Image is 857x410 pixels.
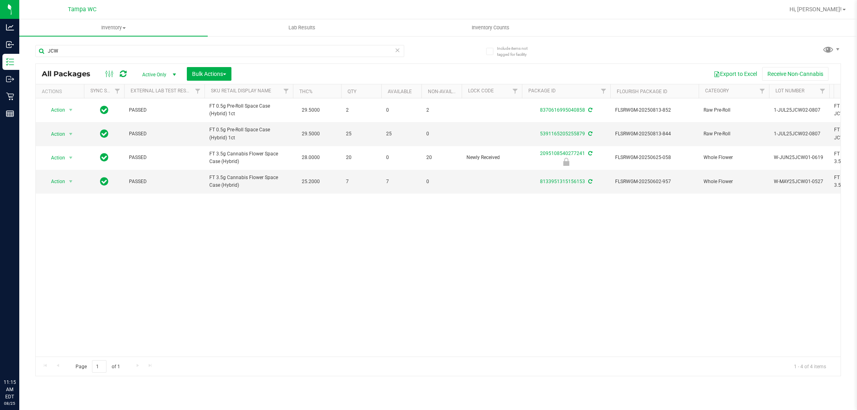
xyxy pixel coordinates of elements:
span: FT 0.5g Pre-Roll Space Case (Hybrid) 1ct [209,126,288,141]
input: 1 [92,360,106,373]
span: W-MAY25JCW01-0527 [774,178,824,186]
a: Category [705,88,729,94]
a: Lab Results [208,19,396,36]
span: Page of 1 [69,360,127,373]
span: 25 [346,130,376,138]
a: Lot Number [775,88,804,94]
iframe: Resource center [8,346,32,370]
inline-svg: Retail [6,92,14,100]
span: In Sync [100,176,108,187]
span: 1-JUL25JCW02-0807 [774,106,824,114]
div: Newly Received [521,158,612,166]
span: PASSED [129,178,200,186]
p: 08/25 [4,400,16,406]
span: Inventory [19,24,208,31]
span: 1-JUL25JCW02-0807 [774,130,824,138]
span: Sync from Compliance System [587,179,592,184]
span: Hi, [PERSON_NAME]! [790,6,842,12]
button: Bulk Actions [187,67,231,81]
a: Qty [348,89,356,94]
span: Include items not tagged for facility [497,45,537,57]
a: Sku Retail Display Name [211,88,271,94]
input: Search Package ID, Item Name, SKU, Lot or Part Number... [35,45,404,57]
a: 2095108540277241 [540,151,585,156]
span: Whole Flower [704,154,764,161]
span: 25.2000 [298,176,324,188]
span: 29.5000 [298,104,324,116]
span: Action [44,104,65,116]
span: select [66,104,76,116]
span: PASSED [129,130,200,138]
button: Export to Excel [708,67,762,81]
span: W-JUN25JCW01-0619 [774,154,824,161]
span: 20 [346,154,376,161]
inline-svg: Analytics [6,23,14,31]
p: 11:15 AM EDT [4,379,16,400]
span: Raw Pre-Roll [704,130,764,138]
span: 2 [426,106,457,114]
a: Filter [111,84,124,98]
span: 20 [426,154,457,161]
span: 0 [386,106,417,114]
span: FT 3.5g Cannabis Flower Space Case (Hybrid) [209,174,288,189]
span: Newly Received [466,154,517,161]
span: 7 [386,178,417,186]
span: In Sync [100,152,108,163]
span: Sync from Compliance System [587,131,592,137]
a: External Lab Test Result [131,88,194,94]
span: FT 3.5g Cannabis Flower Space Case (Hybrid) [209,150,288,165]
span: Action [44,176,65,187]
a: Filter [597,84,610,98]
span: FT 0.5g Pre-Roll Space Case (Hybrid) 1ct [209,102,288,118]
span: select [66,129,76,140]
a: THC% [299,89,313,94]
button: Receive Non-Cannabis [762,67,828,81]
a: Filter [280,84,293,98]
a: Filter [509,84,522,98]
span: 2 [346,106,376,114]
span: Action [44,152,65,163]
iframe: Resource center unread badge [24,345,33,354]
span: 1 - 4 of 4 items [787,360,832,372]
span: Clear [395,45,401,55]
span: 29.5000 [298,128,324,140]
span: Sync from Compliance System [587,107,592,113]
a: Sync Status [90,88,121,94]
span: Raw Pre-Roll [704,106,764,114]
span: Sync from Compliance System [587,151,592,156]
span: All Packages [42,69,98,78]
span: 25 [386,130,417,138]
a: Filter [756,84,769,98]
span: 0 [426,130,457,138]
a: Flourish Package ID [617,89,667,94]
span: Bulk Actions [192,71,226,77]
span: FLSRWGM-20250813-852 [615,106,694,114]
span: FLSRWGM-20250625-058 [615,154,694,161]
span: Whole Flower [704,178,764,186]
inline-svg: Inbound [6,41,14,49]
span: FLSRWGM-20250602-957 [615,178,694,186]
span: 28.0000 [298,152,324,163]
a: Filter [816,84,829,98]
span: In Sync [100,128,108,139]
span: 0 [426,178,457,186]
span: Tampa WC [68,6,96,13]
a: Package ID [528,88,556,94]
a: Inventory Counts [396,19,585,36]
a: Non-Available [428,89,464,94]
a: 8370616995040858 [540,107,585,113]
span: select [66,176,76,187]
span: 0 [386,154,417,161]
span: FLSRWGM-20250813-844 [615,130,694,138]
span: Inventory Counts [461,24,520,31]
inline-svg: Outbound [6,75,14,83]
a: Inventory [19,19,208,36]
span: In Sync [100,104,108,116]
span: PASSED [129,154,200,161]
a: Lock Code [468,88,494,94]
span: Lab Results [278,24,326,31]
span: Action [44,129,65,140]
inline-svg: Reports [6,110,14,118]
a: 5391165205255879 [540,131,585,137]
span: select [66,152,76,163]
